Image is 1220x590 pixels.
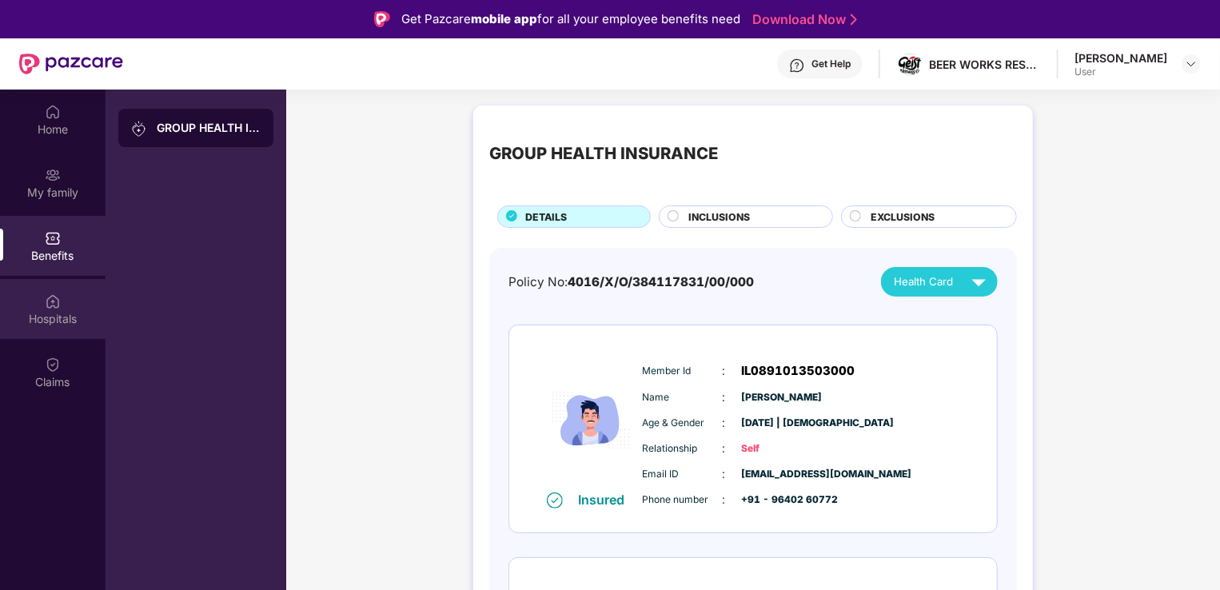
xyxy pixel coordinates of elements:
span: IL0891013503000 [742,361,855,381]
img: Stroke [851,11,857,28]
span: Name [643,390,723,405]
div: BEER WORKS RESTAURANTS & MICRO BREWERY PVT LTD [929,57,1041,72]
img: icon [543,349,639,491]
span: 4016/X/O/384117831/00/000 [568,274,754,289]
span: : [723,362,726,380]
div: Policy No: [508,273,754,292]
button: Health Card [881,267,998,297]
span: : [723,389,726,406]
img: svg+xml;base64,PHN2ZyBpZD0iSG9zcGl0YWxzIiB4bWxucz0iaHR0cDovL3d3dy53My5vcmcvMjAwMC9zdmciIHdpZHRoPS... [45,293,61,309]
span: : [723,440,726,457]
span: Member Id [643,364,723,379]
img: svg+xml;base64,PHN2ZyBpZD0iSGVscC0zMngzMiIgeG1sbnM9Imh0dHA6Ly93d3cudzMub3JnLzIwMDAvc3ZnIiB3aWR0aD... [789,58,805,74]
a: Download Now [752,11,852,28]
span: : [723,465,726,483]
img: Logo [374,11,390,27]
span: DETAILS [525,209,567,225]
strong: mobile app [471,11,537,26]
div: GROUP HEALTH INSURANCE [489,141,718,166]
span: : [723,414,726,432]
span: Email ID [643,467,723,482]
span: Self [742,441,822,456]
span: [PERSON_NAME] [742,390,822,405]
img: svg+xml;base64,PHN2ZyBpZD0iQmVuZWZpdHMiIHhtbG5zPSJodHRwOi8vd3d3LnczLm9yZy8yMDAwL3N2ZyIgd2lkdGg9Ij... [45,230,61,246]
img: svg+xml;base64,PHN2ZyB3aWR0aD0iMjAiIGhlaWdodD0iMjAiIHZpZXdCb3g9IjAgMCAyMCAyMCIgZmlsbD0ibm9uZSIgeG... [45,167,61,183]
span: +91 - 96402 60772 [742,492,822,508]
span: [EMAIL_ADDRESS][DOMAIN_NAME] [742,467,822,482]
span: : [723,491,726,508]
div: [PERSON_NAME] [1074,50,1167,66]
span: INCLUSIONS [689,209,751,225]
span: Phone number [643,492,723,508]
img: svg+xml;base64,PHN2ZyBpZD0iQ2xhaW0iIHhtbG5zPSJodHRwOi8vd3d3LnczLm9yZy8yMDAwL3N2ZyIgd2lkdGg9IjIwIi... [45,357,61,373]
div: GROUP HEALTH INSURANCE [157,120,261,136]
span: Relationship [643,441,723,456]
span: [DATE] | [DEMOGRAPHIC_DATA] [742,416,822,431]
div: Get Pazcare for all your employee benefits need [401,10,740,29]
img: svg+xml;base64,PHN2ZyB3aWR0aD0iMjAiIGhlaWdodD0iMjAiIHZpZXdCb3g9IjAgMCAyMCAyMCIgZmlsbD0ibm9uZSIgeG... [131,121,147,137]
div: Insured [579,492,635,508]
div: Get Help [811,58,851,70]
img: New Pazcare Logo [19,54,123,74]
div: User [1074,66,1167,78]
span: Health Card [894,273,953,290]
img: WhatsApp%20Image%202024-02-28%20at%203.03.39%20PM.jpeg [899,55,922,74]
img: svg+xml;base64,PHN2ZyB4bWxucz0iaHR0cDovL3d3dy53My5vcmcvMjAwMC9zdmciIHZpZXdCb3g9IjAgMCAyNCAyNCIgd2... [965,268,993,296]
img: svg+xml;base64,PHN2ZyB4bWxucz0iaHR0cDovL3d3dy53My5vcmcvMjAwMC9zdmciIHdpZHRoPSIxNiIgaGVpZ2h0PSIxNi... [547,492,563,508]
span: Age & Gender [643,416,723,431]
img: svg+xml;base64,PHN2ZyBpZD0iSG9tZSIgeG1sbnM9Imh0dHA6Ly93d3cudzMub3JnLzIwMDAvc3ZnIiB3aWR0aD0iMjAiIG... [45,104,61,120]
span: EXCLUSIONS [871,209,935,225]
img: svg+xml;base64,PHN2ZyBpZD0iRHJvcGRvd24tMzJ4MzIiIHhtbG5zPSJodHRwOi8vd3d3LnczLm9yZy8yMDAwL3N2ZyIgd2... [1185,58,1198,70]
